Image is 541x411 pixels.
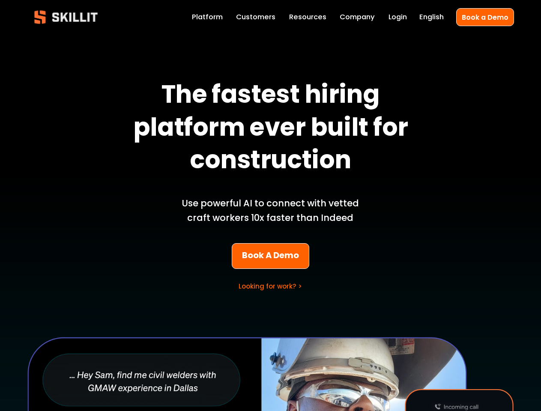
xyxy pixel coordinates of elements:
a: Login [389,11,407,23]
div: language picker [419,11,444,23]
a: Book a Demo [456,8,514,26]
a: Book A Demo [232,243,309,269]
a: Company [340,11,375,23]
a: Looking for work? > [239,282,302,291]
span: Resources [289,12,326,23]
a: Customers [236,11,275,23]
p: Use powerful AI to connect with vetted craft workers 10x faster than Indeed [170,196,371,225]
strong: The fastest hiring platform ever built for construction [133,75,413,184]
a: folder dropdown [289,11,326,23]
a: Platform [192,11,223,23]
img: Skillit [27,4,105,30]
span: English [419,12,444,23]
